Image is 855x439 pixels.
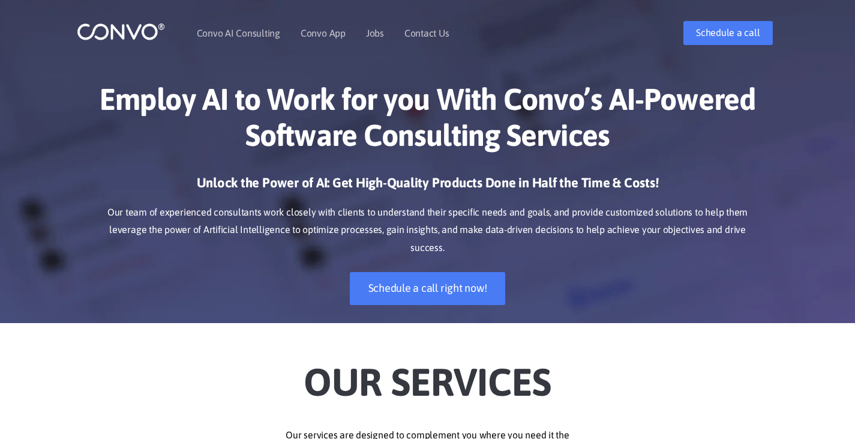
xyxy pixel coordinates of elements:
a: Contact Us [404,28,449,38]
a: Jobs [366,28,384,38]
p: Our team of experienced consultants work closely with clients to understand their specific needs ... [95,204,761,258]
h1: Employ AI to Work for you With Convo’s AI-Powered Software Consulting Services [95,81,761,162]
h2: Our Services [95,341,761,408]
a: Schedule a call right now! [350,272,506,305]
a: Schedule a call [683,21,772,45]
a: Convo App [301,28,346,38]
h3: Unlock the Power of AI: Get High-Quality Products Done in Half the Time & Costs! [95,174,761,201]
img: logo_1.png [77,22,165,41]
a: Convo AI Consulting [197,28,280,38]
